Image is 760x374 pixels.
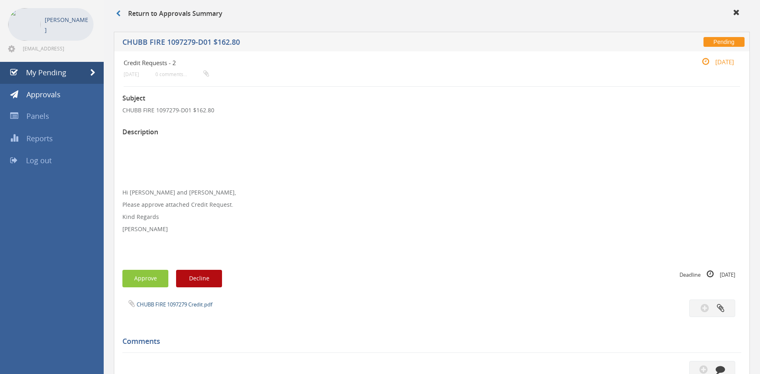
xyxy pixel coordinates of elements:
p: CHUBB FIRE 1097279-D01 $162.80 [122,106,741,114]
h5: CHUBB FIRE 1097279-D01 $162.80 [122,38,557,48]
h3: Return to Approvals Summary [116,10,222,17]
span: My Pending [26,68,66,77]
p: Hi [PERSON_NAME] and [PERSON_NAME], [122,188,741,197]
span: Approvals [26,90,61,99]
span: Reports [26,133,53,143]
span: Pending [703,37,745,47]
small: 0 comments... [155,71,209,77]
h3: Subject [122,95,741,102]
p: Please approve attached Credit Request. [122,201,741,209]
button: Decline [176,270,222,287]
small: Deadline [DATE] [679,270,735,279]
small: [DATE] [693,57,734,66]
p: [PERSON_NAME] [45,15,89,35]
span: [EMAIL_ADDRESS][DOMAIN_NAME] [23,45,92,52]
a: CHUBB FIRE 1097279 Credit.pdf [137,301,212,308]
h3: Description [122,129,741,136]
p: Kind Regards [122,213,741,221]
h4: Credit Requests - 2 [124,59,637,66]
small: [DATE] [124,71,139,77]
span: Panels [26,111,49,121]
h5: Comments [122,337,735,346]
button: Approve [122,270,168,287]
span: Log out [26,155,52,165]
p: [PERSON_NAME] [122,225,741,233]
